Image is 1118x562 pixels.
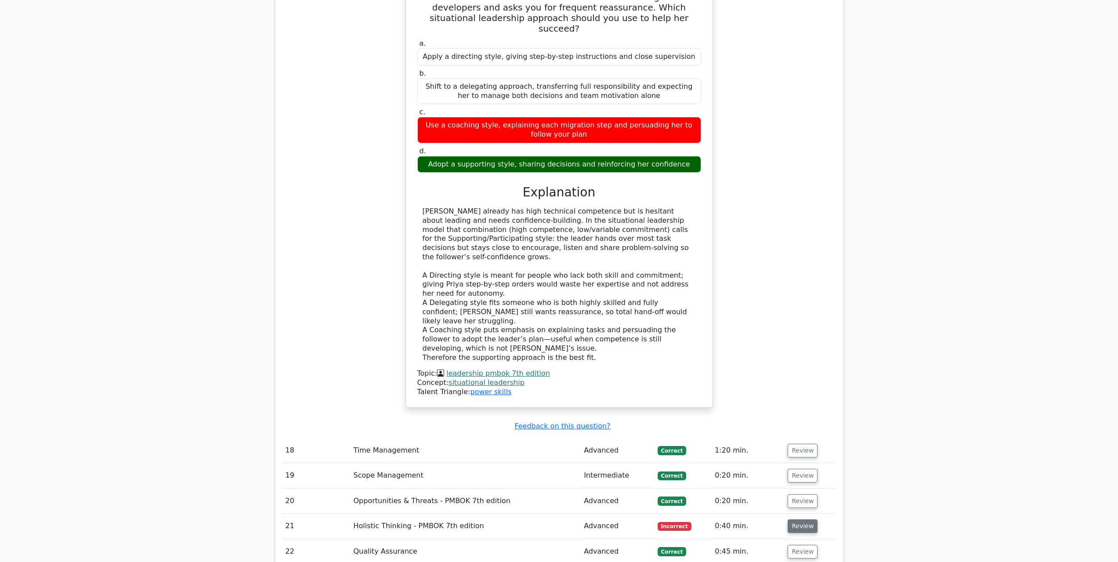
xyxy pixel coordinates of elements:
button: Review [788,444,818,457]
span: b. [420,69,426,77]
td: Intermediate [580,463,654,488]
td: 20 [282,489,350,514]
td: 18 [282,438,350,463]
td: 21 [282,514,350,539]
a: situational leadership [449,378,525,387]
div: Concept: [417,378,701,388]
td: Advanced [580,514,654,539]
td: 0:20 min. [711,463,784,488]
a: Feedback on this question? [514,422,610,430]
div: Adopt a supporting style, sharing decisions and reinforcing her confidence [417,156,701,173]
span: Correct [658,446,686,455]
span: Correct [658,471,686,480]
td: Holistic Thinking - PMBOK 7th edition [350,514,581,539]
td: Opportunities & Threats - PMBOK 7th edition [350,489,581,514]
span: Correct [658,497,686,505]
div: Topic: [417,369,701,378]
td: Advanced [580,489,654,514]
button: Review [788,469,818,482]
div: [PERSON_NAME] already has high technical competence but is hesitant about leading and needs confi... [423,207,696,363]
div: Shift to a delegating approach, transferring full responsibility and expecting her to manage both... [417,78,701,105]
td: 1:20 min. [711,438,784,463]
td: 0:20 min. [711,489,784,514]
td: 19 [282,463,350,488]
td: Scope Management [350,463,581,488]
span: c. [420,108,426,116]
div: Talent Triangle: [417,369,701,396]
td: Advanced [580,438,654,463]
span: a. [420,39,426,47]
div: Use a coaching style, explaining each migration step and persuading her to follow your plan [417,117,701,143]
h3: Explanation [423,185,696,200]
a: leadership pmbok 7th edition [446,369,550,377]
span: Correct [658,547,686,556]
span: d. [420,147,426,155]
button: Review [788,519,818,533]
button: Review [788,545,818,558]
div: Apply a directing style, giving step-by-step instructions and close supervision [417,48,701,65]
button: Review [788,494,818,508]
td: Time Management [350,438,581,463]
span: Incorrect [658,522,691,531]
td: 0:40 min. [711,514,784,539]
a: power skills [470,388,511,396]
